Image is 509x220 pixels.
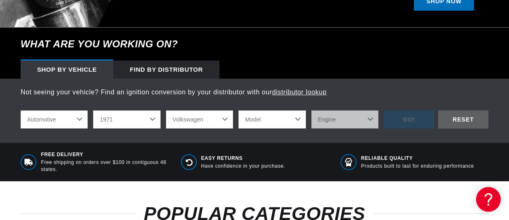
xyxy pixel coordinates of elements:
[361,163,474,170] p: Products built to last for enduring performance
[21,110,88,129] select: Ride Type
[113,61,219,79] div: Find by Distributor
[166,110,233,129] select: Make
[201,155,285,162] span: Easy Returns
[41,151,168,158] span: Free Delivery
[93,110,160,129] select: Year
[41,159,168,173] p: Free shipping on orders over $100 in contiguous 48 states.
[361,155,474,162] span: RELIABLE QUALITY
[21,61,113,79] div: Shop by vehicle
[438,110,488,129] div: RESET
[311,110,378,129] select: Engine
[21,87,488,98] p: Not seeing your vehicle? Find an ignition conversion by your distributor with our
[272,89,327,96] a: distributor lookup
[238,110,306,129] select: Model
[201,163,285,170] p: Have confidence in your purchase.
